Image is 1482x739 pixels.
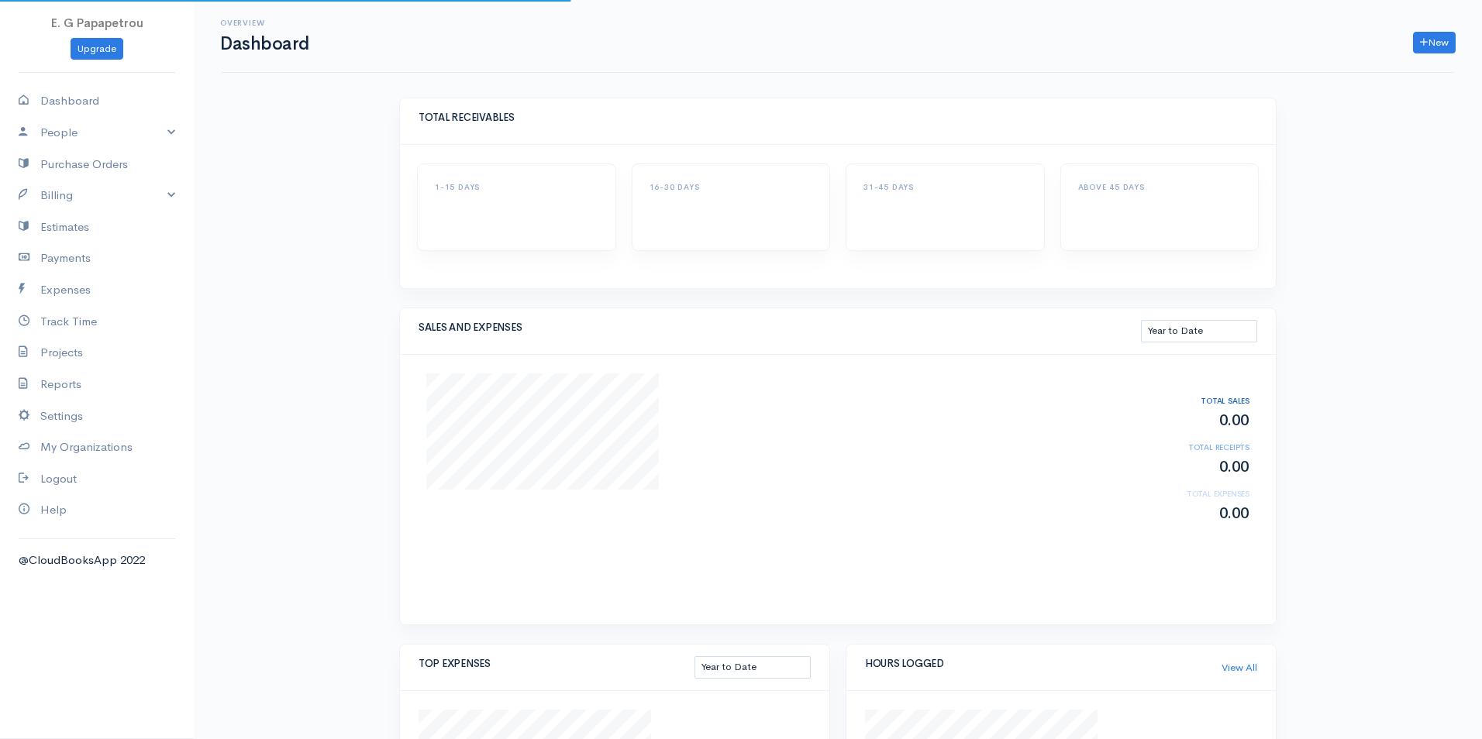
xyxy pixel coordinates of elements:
h6: TOTAL SALES [1125,397,1249,405]
h5: HOURS LOGGED [865,658,1222,669]
h6: ABOVE 45 DAYS [1078,183,1242,191]
h2: 0.00 [1125,412,1249,429]
span: E. G Papapetrou [51,15,143,30]
h5: SALES AND EXPENSES [419,322,1141,333]
h6: Overview [220,19,309,27]
h6: 1-15 DAYS [435,183,598,191]
h6: TOTAL RECEIPTS [1125,443,1249,452]
h5: TOTAL RECEIVABLES [419,112,1257,123]
a: New [1413,32,1456,54]
h2: 0.00 [1125,505,1249,522]
h1: Dashboard [220,34,309,53]
a: View All [1222,660,1257,675]
h6: 31-45 DAYS [863,183,1027,191]
h6: TOTAL EXPENSES [1125,490,1249,498]
h6: 16-30 DAYS [650,183,813,191]
div: @CloudBooksApp 2022 [19,552,175,569]
h5: TOP EXPENSES [419,658,694,669]
h2: 0.00 [1125,459,1249,476]
a: Upgrade [71,38,123,60]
